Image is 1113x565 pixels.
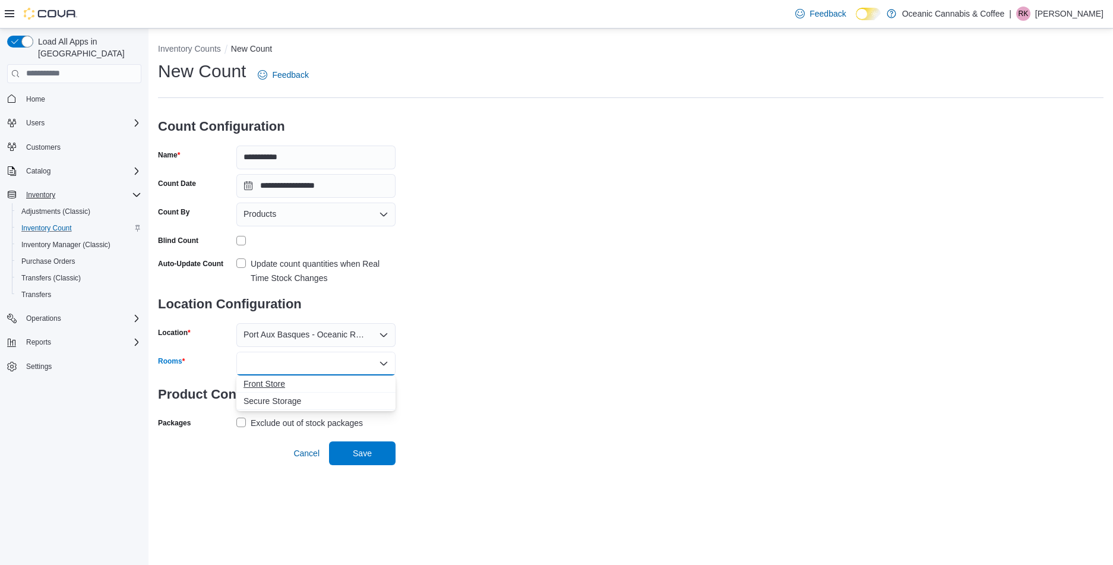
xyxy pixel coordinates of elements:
[293,447,320,459] span: Cancel
[2,138,146,156] button: Customers
[158,179,196,188] label: Count Date
[902,7,1005,21] p: Oceanic Cannabis & Coffee
[158,59,246,83] h1: New Count
[856,8,881,20] input: Dark Mode
[24,8,77,20] img: Cova
[17,238,115,252] a: Inventory Manager (Classic)
[236,393,396,410] button: Secure Storage
[26,143,61,152] span: Customers
[2,90,146,108] button: Home
[158,108,396,146] h3: Count Configuration
[289,441,324,465] button: Cancel
[17,254,80,269] a: Purchase Orders
[2,115,146,131] button: Users
[158,207,189,217] label: Count By
[244,395,388,407] span: Secure Storage
[158,259,223,269] label: Auto-Update Count
[158,375,396,414] h3: Product Configuration
[26,94,45,104] span: Home
[21,290,51,299] span: Transfers
[21,116,141,130] span: Users
[21,273,81,283] span: Transfers (Classic)
[21,359,141,374] span: Settings
[244,207,276,221] span: Products
[21,311,66,326] button: Operations
[12,253,146,270] button: Purchase Orders
[12,236,146,253] button: Inventory Manager (Classic)
[26,190,55,200] span: Inventory
[2,358,146,375] button: Settings
[158,150,180,160] label: Name
[21,359,56,374] a: Settings
[810,8,846,20] span: Feedback
[158,43,1103,57] nav: An example of EuiBreadcrumbs
[33,36,141,59] span: Load All Apps in [GEOGRAPHIC_DATA]
[236,174,396,198] input: Press the down key to open a popover containing a calendar.
[21,223,72,233] span: Inventory Count
[12,220,146,236] button: Inventory Count
[2,334,146,351] button: Reports
[17,221,77,235] a: Inventory Count
[17,288,141,302] span: Transfers
[379,330,388,340] button: Open list of options
[379,210,388,219] button: Open list of options
[21,335,141,349] span: Reports
[244,327,367,342] span: Port Aux Basques - Oceanic Releaf
[12,286,146,303] button: Transfers
[21,91,141,106] span: Home
[17,271,86,285] a: Transfers (Classic)
[21,188,60,202] button: Inventory
[2,310,146,327] button: Operations
[158,236,198,245] div: Blind Count
[26,118,45,128] span: Users
[21,335,56,349] button: Reports
[26,362,52,371] span: Settings
[251,416,363,430] div: Exclude out of stock packages
[158,418,191,428] label: Packages
[791,2,850,26] a: Feedback
[1035,7,1103,21] p: [PERSON_NAME]
[17,221,141,235] span: Inventory Count
[26,314,61,323] span: Operations
[7,86,141,406] nav: Complex example
[2,163,146,179] button: Catalog
[26,166,50,176] span: Catalog
[251,257,396,285] div: Update count quantities when Real Time Stock Changes
[253,63,313,87] a: Feedback
[21,240,110,250] span: Inventory Manager (Classic)
[17,204,141,219] span: Adjustments (Classic)
[353,447,372,459] span: Save
[12,270,146,286] button: Transfers (Classic)
[21,207,90,216] span: Adjustments (Classic)
[158,356,185,366] label: Rooms
[158,328,191,337] label: Location
[2,187,146,203] button: Inventory
[236,375,396,410] div: Choose from the following options
[12,203,146,220] button: Adjustments (Classic)
[158,285,396,323] h3: Location Configuration
[21,92,50,106] a: Home
[21,188,141,202] span: Inventory
[17,204,95,219] a: Adjustments (Classic)
[21,164,55,178] button: Catalog
[1019,7,1029,21] span: RK
[158,44,221,53] button: Inventory Counts
[17,271,141,285] span: Transfers (Classic)
[21,140,65,154] a: Customers
[21,164,141,178] span: Catalog
[21,311,141,326] span: Operations
[17,288,56,302] a: Transfers
[244,378,388,390] span: Front Store
[21,140,141,154] span: Customers
[17,238,141,252] span: Inventory Manager (Classic)
[236,375,396,393] button: Front Store
[1009,7,1011,21] p: |
[379,359,388,368] button: Close list of options
[329,441,396,465] button: Save
[21,257,75,266] span: Purchase Orders
[26,337,51,347] span: Reports
[272,69,308,81] span: Feedback
[231,44,272,53] button: New Count
[1016,7,1030,21] div: Richard Kettle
